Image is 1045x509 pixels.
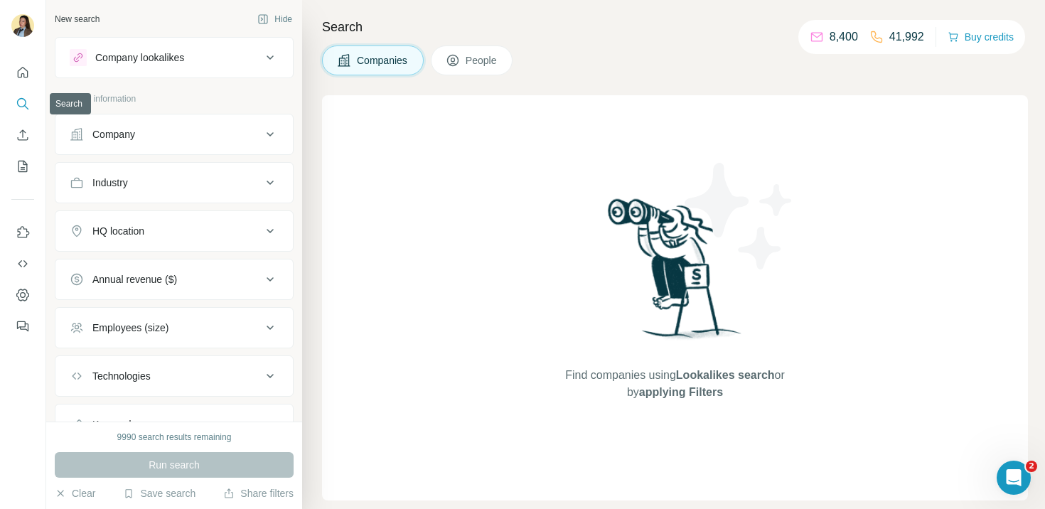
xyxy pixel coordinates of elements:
button: HQ location [55,214,293,248]
button: Use Surfe on LinkedIn [11,220,34,245]
p: 8,400 [830,28,858,45]
button: Company [55,117,293,151]
button: Annual revenue ($) [55,262,293,296]
img: Surfe Illustration - Stars [675,152,803,280]
div: Keywords [92,417,136,432]
button: Employees (size) [55,311,293,345]
h4: Search [322,17,1028,37]
span: People [466,53,498,68]
button: Hide [247,9,302,30]
button: Share filters [223,486,294,500]
button: Clear [55,486,95,500]
div: Employees (size) [92,321,168,335]
div: Company [92,127,135,141]
button: Keywords [55,407,293,441]
button: Use Surfe API [11,251,34,277]
p: Company information [55,92,294,105]
button: Quick start [11,60,34,85]
button: Buy credits [948,27,1014,47]
div: Industry [92,176,128,190]
span: Lookalikes search [676,369,775,381]
div: Technologies [92,369,151,383]
img: Avatar [11,14,34,37]
button: Search [11,91,34,117]
button: Dashboard [11,282,34,308]
div: New search [55,13,100,26]
button: Enrich CSV [11,122,34,148]
div: 9990 search results remaining [117,431,232,444]
button: Company lookalikes [55,41,293,75]
span: Companies [357,53,409,68]
img: Surfe Illustration - Woman searching with binoculars [601,195,749,353]
p: 41,992 [889,28,924,45]
button: Save search [123,486,195,500]
button: Technologies [55,359,293,393]
div: HQ location [92,224,144,238]
button: My lists [11,154,34,179]
button: Industry [55,166,293,200]
div: Company lookalikes [95,50,184,65]
span: applying Filters [639,386,723,398]
span: Find companies using or by [561,367,788,401]
button: Feedback [11,314,34,339]
div: Annual revenue ($) [92,272,177,286]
